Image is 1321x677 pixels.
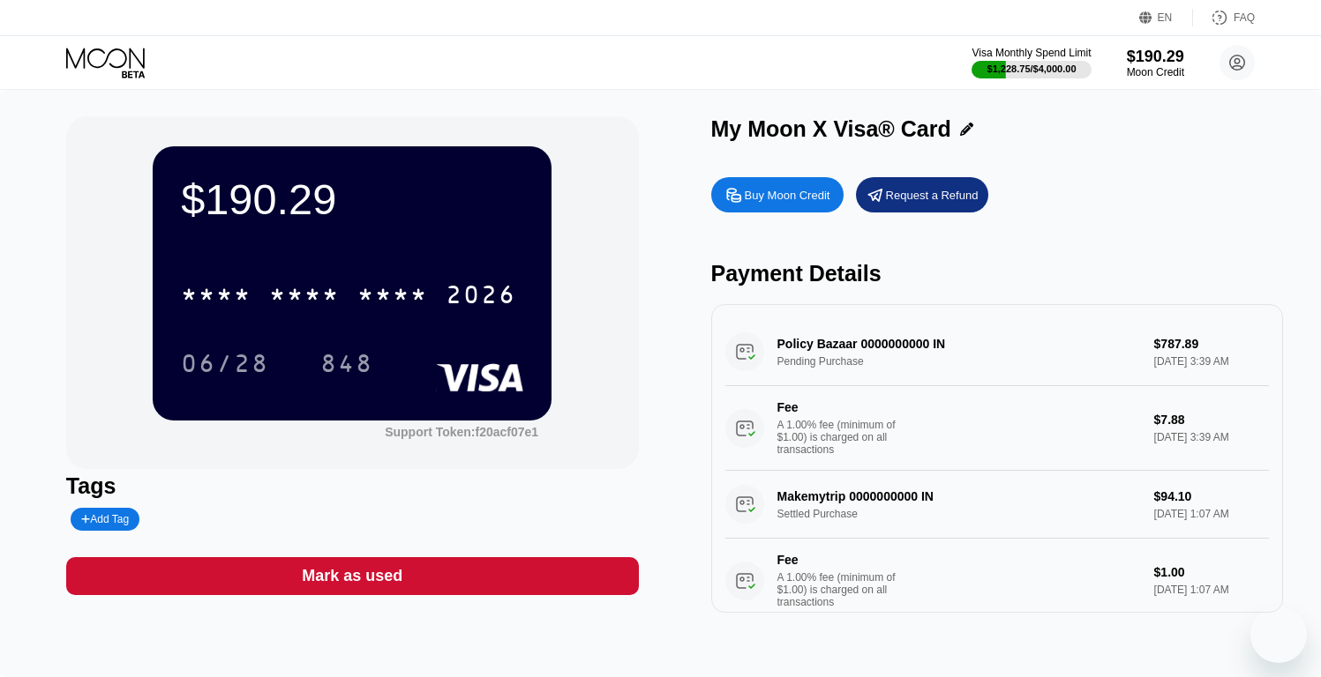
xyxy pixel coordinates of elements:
div: 06/28 [181,352,269,380]
div: 848 [320,352,373,380]
div: A 1.00% fee (minimum of $1.00) is charged on all transactions [777,419,910,456]
div: Payment Details [711,261,1284,286]
div: Visa Monthly Spend Limit$1,228.75/$4,000.00 [972,47,1091,78]
div: Request a Refund [856,177,988,212]
div: Add Tag [71,508,139,531]
div: 848 [307,341,387,385]
div: $190.29 [1127,48,1184,66]
div: Visa Monthly Spend Limit [972,47,1091,59]
div: My Moon X Visa® Card [711,116,951,142]
div: 2026 [446,283,516,311]
div: Buy Moon Credit [711,177,844,212]
div: Mark as used [66,557,639,595]
div: Mark as used [302,566,402,586]
div: $7.88 [1154,413,1270,427]
div: $1,228.75 / $4,000.00 [987,63,1077,74]
div: Add Tag [81,513,129,525]
div: A 1.00% fee (minimum of $1.00) is charged on all transactions [777,571,910,608]
iframe: Button to launch messaging window [1250,606,1307,663]
div: Support Token:f20acf07e1 [385,425,538,439]
div: EN [1139,9,1193,26]
div: [DATE] 1:07 AM [1154,584,1270,596]
div: $1.00 [1154,565,1270,579]
div: FeeA 1.00% fee (minimum of $1.00) is charged on all transactions$7.88[DATE] 3:39 AM [725,386,1270,471]
div: Buy Moon Credit [745,188,830,203]
div: Support Token: f20acf07e1 [385,425,538,439]
div: Request a Refund [886,188,979,203]
div: FeeA 1.00% fee (minimum of $1.00) is charged on all transactions$1.00[DATE] 1:07 AM [725,539,1270,623]
div: $190.29Moon Credit [1127,48,1184,78]
div: $190.29 [181,175,523,224]
div: Fee [777,553,901,567]
div: [DATE] 3:39 AM [1154,431,1270,443]
div: Moon Credit [1127,66,1184,78]
div: Fee [777,400,901,414]
div: FAQ [1193,9,1255,26]
div: FAQ [1234,11,1255,24]
div: 06/28 [168,341,282,385]
div: Tags [66,473,639,499]
div: EN [1158,11,1173,24]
